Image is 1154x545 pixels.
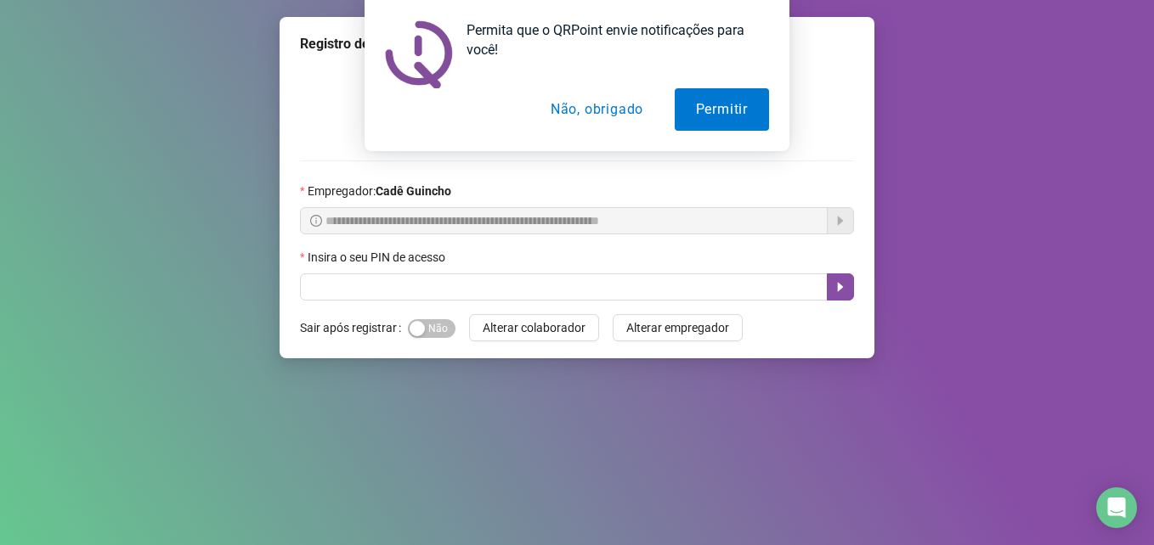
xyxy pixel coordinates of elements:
label: Sair após registrar [300,314,408,341]
span: info-circle [310,215,322,227]
button: Alterar colaborador [469,314,599,341]
label: Insira o seu PIN de acesso [300,248,456,267]
span: Alterar colaborador [483,318,585,337]
div: Permita que o QRPoint envie notificações para você! [453,20,769,59]
strong: Cadê Guincho [376,184,451,198]
img: notification icon [385,20,453,88]
button: Alterar empregador [613,314,743,341]
div: Open Intercom Messenger [1096,487,1137,528]
button: Não, obrigado [529,88,665,131]
button: Permitir [675,88,769,131]
span: caret-right [834,280,847,294]
span: Alterar empregador [626,318,729,337]
span: Empregador : [308,182,451,200]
